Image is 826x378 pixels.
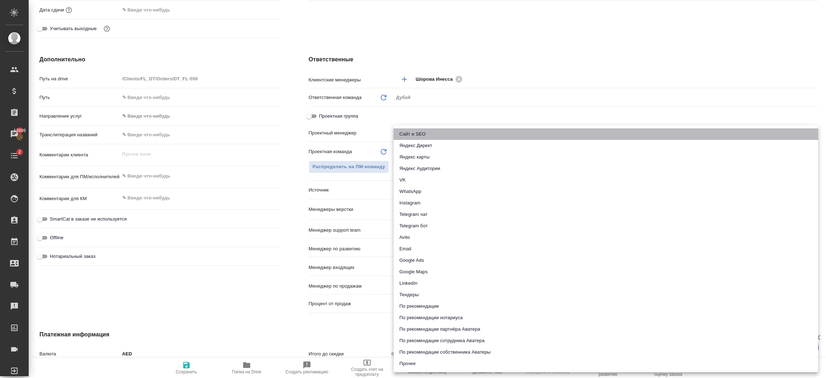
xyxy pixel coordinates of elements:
[394,151,818,163] li: Яндекс карты
[394,197,818,209] li: Instagram
[394,174,818,186] li: VK
[394,346,818,358] li: По рекомендации собственника Аватеры
[394,358,818,369] li: Прочее
[394,243,818,255] li: Email
[394,266,818,278] li: Google Maps
[394,312,818,323] li: По рекомендации нотариуса
[394,232,818,243] li: Avito
[394,323,818,335] li: По рекомендации партнёра Аватера
[394,220,818,232] li: Telegram бот
[394,335,818,346] li: По рекомендации сотрудника Аватера
[394,186,818,197] li: WhatsApp
[394,255,818,266] li: Google Ads
[394,128,818,140] li: Сайт и SEO
[394,289,818,301] li: Тендеры
[394,163,818,174] li: Яндекс Аудитории
[394,140,818,151] li: Яндекс Директ
[394,278,818,289] li: LinkedIn
[394,301,818,312] li: По рекомендации
[394,209,818,220] li: Telegram чат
